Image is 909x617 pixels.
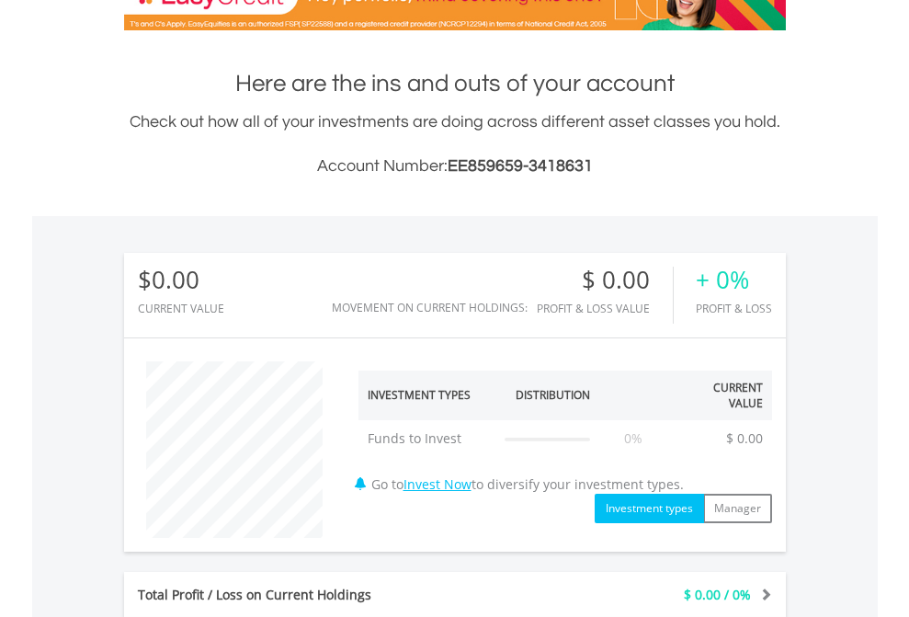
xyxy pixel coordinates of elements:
[403,475,472,493] a: Invest Now
[717,420,772,457] td: $ 0.00
[668,371,772,420] th: Current Value
[332,302,528,314] div: Movement on Current Holdings:
[696,267,772,293] div: + 0%
[684,586,751,603] span: $ 0.00 / 0%
[345,352,786,523] div: Go to to diversify your investment types.
[703,494,772,523] button: Manager
[124,586,510,604] div: Total Profit / Loss on Current Holdings
[124,109,786,179] div: Check out how all of your investments are doing across different asset classes you hold.
[138,303,224,314] div: CURRENT VALUE
[124,67,786,100] h1: Here are the ins and outs of your account
[358,420,496,457] td: Funds to Invest
[448,157,593,175] span: EE859659-3418631
[599,420,668,457] td: 0%
[516,387,590,403] div: Distribution
[124,154,786,179] h3: Account Number:
[358,371,496,420] th: Investment Types
[696,303,772,314] div: Profit & Loss
[537,303,673,314] div: Profit & Loss Value
[595,494,704,523] button: Investment types
[537,267,673,293] div: $ 0.00
[138,267,224,293] div: $0.00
